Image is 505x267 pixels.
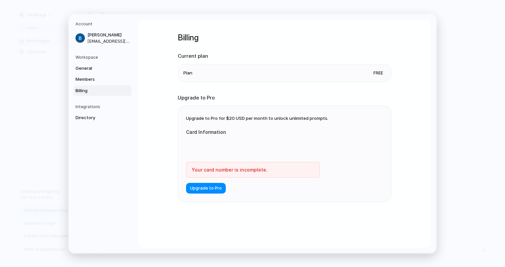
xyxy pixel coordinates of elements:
[183,69,192,76] span: Plan
[75,104,132,110] h5: Integrations
[73,112,132,123] a: Directory
[191,144,314,150] iframe: Secure card payment input frame
[75,76,118,83] span: Members
[190,185,222,192] span: Upgrade to Pro
[371,69,386,76] span: Free
[178,94,391,101] h2: Upgrade to Pro
[73,30,132,46] a: [PERSON_NAME][EMAIL_ADDRESS][DOMAIN_NAME]
[75,54,132,60] h5: Workspace
[178,52,391,60] h2: Current plan
[73,74,132,85] a: Members
[186,183,226,194] button: Upgrade to Pro
[75,21,132,27] h5: Account
[186,162,320,178] div: Your card number is incomplete.
[73,63,132,73] a: General
[73,85,132,96] a: Billing
[88,38,130,44] span: [EMAIL_ADDRESS][DOMAIN_NAME]
[75,114,118,121] span: Directory
[178,32,391,44] h1: Billing
[186,128,320,136] label: Card Information
[88,32,130,38] span: [PERSON_NAME]
[75,87,118,94] span: Billing
[75,65,118,71] span: General
[186,115,328,121] span: Upgrade to Pro for $20 USD per month to unlock unlimited prompts.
